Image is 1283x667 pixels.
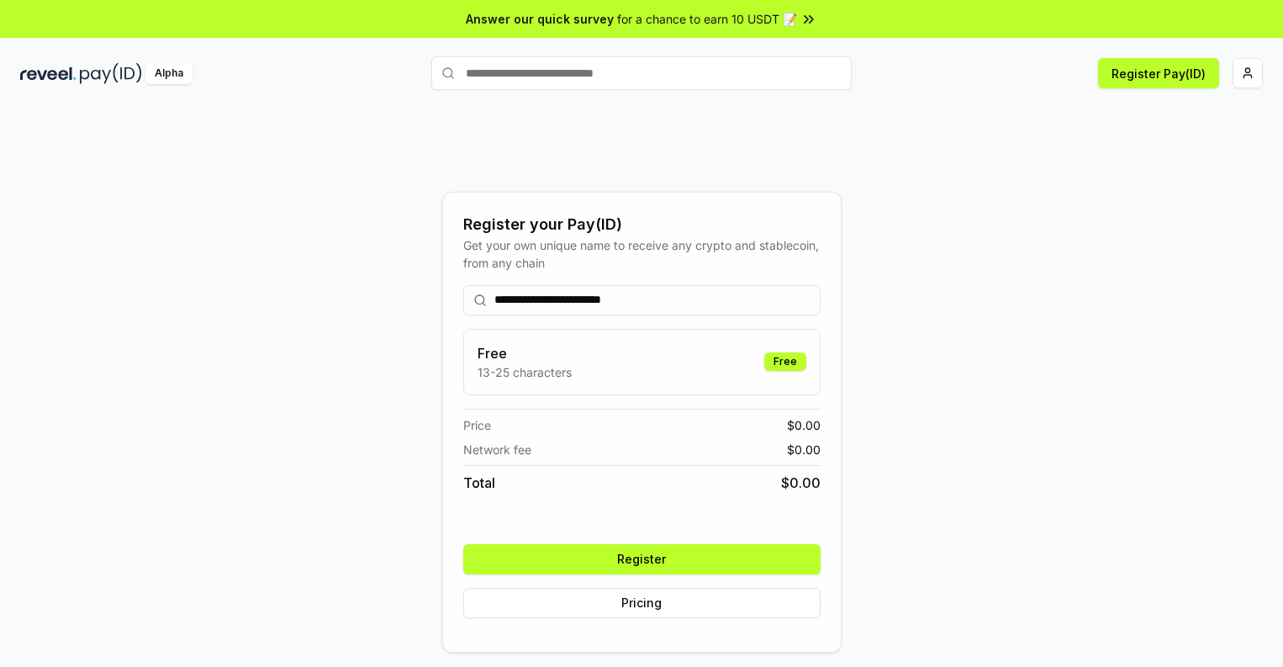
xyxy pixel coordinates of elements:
[463,588,821,618] button: Pricing
[463,236,821,272] div: Get your own unique name to receive any crypto and stablecoin, from any chain
[617,10,797,28] span: for a chance to earn 10 USDT 📝
[787,441,821,458] span: $ 0.00
[145,63,193,84] div: Alpha
[1098,58,1219,88] button: Register Pay(ID)
[478,343,572,363] h3: Free
[463,473,495,493] span: Total
[20,63,77,84] img: reveel_dark
[478,363,572,381] p: 13-25 characters
[463,441,531,458] span: Network fee
[463,416,491,434] span: Price
[466,10,614,28] span: Answer our quick survey
[463,544,821,574] button: Register
[463,213,821,236] div: Register your Pay(ID)
[764,352,806,371] div: Free
[781,473,821,493] span: $ 0.00
[787,416,821,434] span: $ 0.00
[80,63,142,84] img: pay_id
